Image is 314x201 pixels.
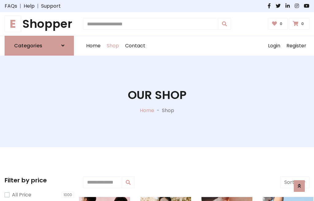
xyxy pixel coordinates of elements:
[5,36,74,56] a: Categories
[35,2,41,10] span: |
[5,17,74,31] a: EShopper
[17,2,24,10] span: |
[289,18,309,30] a: 0
[162,107,174,114] p: Shop
[104,36,122,56] a: Shop
[140,107,154,114] a: Home
[5,17,74,31] h1: Shopper
[278,21,284,27] span: 0
[24,2,35,10] a: Help
[268,18,288,30] a: 0
[280,177,309,188] button: Sort by
[14,43,42,49] h6: Categories
[265,36,283,56] a: Login
[83,36,104,56] a: Home
[283,36,309,56] a: Register
[41,2,61,10] a: Support
[12,191,31,199] label: All Price
[5,177,74,184] h5: Filter by price
[154,107,162,114] p: -
[5,16,21,32] span: E
[122,36,148,56] a: Contact
[128,88,186,102] h1: Our Shop
[300,21,305,27] span: 0
[5,2,17,10] a: FAQs
[62,192,74,198] span: 1000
